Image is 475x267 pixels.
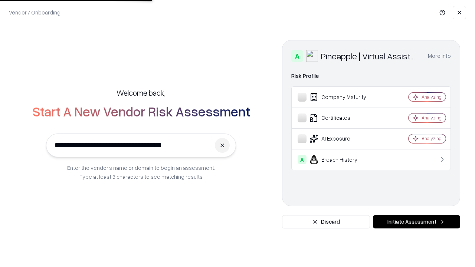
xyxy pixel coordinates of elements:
[9,9,60,16] p: Vendor / Onboarding
[117,88,166,98] h5: Welcome back,
[298,155,307,164] div: A
[67,163,215,181] p: Enter the vendor’s name or domain to begin an assessment. Type at least 3 characters to see match...
[282,215,370,228] button: Discard
[422,115,442,121] div: Analyzing
[373,215,460,228] button: Initiate Assessment
[32,104,250,119] h2: Start A New Vendor Risk Assessment
[298,155,386,164] div: Breach History
[306,50,318,62] img: Pineapple | Virtual Assistant Agency
[298,113,386,122] div: Certificates
[291,72,451,80] div: Risk Profile
[321,50,419,62] div: Pineapple | Virtual Assistant Agency
[298,93,386,102] div: Company Maturity
[422,135,442,142] div: Analyzing
[298,134,386,143] div: AI Exposure
[428,49,451,63] button: More info
[291,50,303,62] div: A
[422,94,442,100] div: Analyzing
